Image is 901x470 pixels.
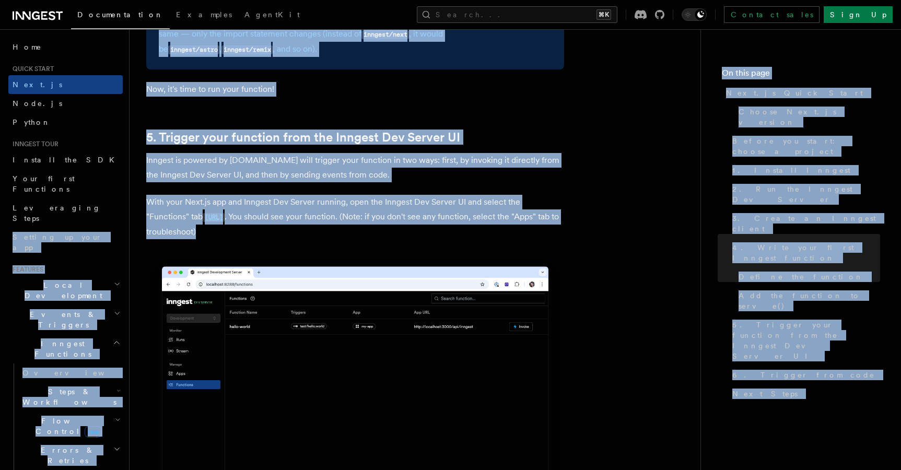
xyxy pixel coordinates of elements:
a: Define the function [734,267,880,286]
a: Install the SDK [8,150,123,169]
code: inngest/next [361,30,409,39]
span: Home [13,42,42,52]
p: Now, it's time to run your function! [146,82,564,97]
p: With your Next.js app and Inngest Dev Server running, open the Inngest Dev Server UI and select t... [146,195,564,239]
span: Inngest Functions [8,338,113,359]
a: Next.js Quick Start [722,84,880,102]
span: Events & Triggers [8,309,114,330]
button: Steps & Workflows [18,382,123,412]
span: 5. Trigger your function from the Inngest Dev Server UI [732,320,880,361]
code: [URL] [203,213,225,222]
span: Add the function to serve() [739,290,880,311]
span: Flow Control [18,416,115,437]
a: 1. Install Inngest [728,161,880,180]
a: 2. Run the Inngest Dev Server [728,180,880,209]
span: 1. Install Inngest [732,165,850,175]
span: Examples [176,10,232,19]
span: 4. Write your first Inngest function [732,242,880,263]
span: Next.js [13,80,62,89]
a: 3. Create an Inngest client [728,209,880,238]
p: 👉 Note that you can import for other frameworks and the rest of the code, in fact, remains the sa... [159,11,552,57]
p: Inngest is powered by [DOMAIN_NAME] will trigger your function in two ways: first, by invoking it... [146,153,564,182]
a: 6. Trigger from code [728,366,880,384]
button: Flow Controlnew [18,412,123,441]
a: Choose Next.js version [734,102,880,132]
a: Add the function to serve() [734,286,880,315]
code: inngest/remix [221,45,273,54]
a: AgentKit [238,3,306,28]
span: Before you start: choose a project [732,136,880,157]
button: Search...⌘K [417,6,617,23]
span: Next.js Quick Start [726,88,863,98]
h4: On this page [722,67,880,84]
span: Your first Functions [13,174,75,193]
button: Inngest Functions [8,334,123,363]
span: Setting up your app [13,233,102,252]
span: Documentation [77,10,163,19]
a: Leveraging Steps [8,198,123,228]
a: [URL] [203,211,225,221]
button: Events & Triggers [8,305,123,334]
span: Features [8,265,43,274]
kbd: ⌘K [596,9,611,20]
span: 2. Run the Inngest Dev Server [732,184,880,205]
button: Errors & Retries [18,441,123,470]
span: Quick start [8,65,54,73]
a: Home [8,38,123,56]
span: Choose Next.js version [739,107,880,127]
span: Next Steps [732,389,798,399]
a: Contact sales [724,6,820,23]
span: Inngest tour [8,140,58,148]
a: Documentation [71,3,170,29]
a: 5. Trigger your function from the Inngest Dev Server UI [146,130,460,145]
a: Node.js [8,94,123,113]
span: AgentKit [244,10,300,19]
button: Local Development [8,276,123,305]
span: Errors & Retries [18,445,113,466]
a: Next.js [8,75,123,94]
span: Define the function [739,272,863,282]
span: Python [13,118,51,126]
a: 4. Write your first Inngest function [728,238,880,267]
span: 6. Trigger from code [732,370,875,380]
a: Sign Up [824,6,893,23]
span: new [85,426,102,438]
span: Node.js [13,99,62,108]
a: 5. Trigger your function from the Inngest Dev Server UI [728,315,880,366]
a: Your first Functions [8,169,123,198]
span: Overview [22,369,130,377]
span: Local Development [8,280,114,301]
span: Steps & Workflows [18,386,116,407]
a: Next Steps [728,384,880,403]
a: Setting up your app [8,228,123,257]
a: Overview [18,363,123,382]
a: Before you start: choose a project [728,132,880,161]
span: Install the SDK [13,156,121,164]
button: Toggle dark mode [682,8,707,21]
code: inngest/astro [168,45,219,54]
a: Python [8,113,123,132]
span: Leveraging Steps [13,204,101,222]
a: Examples [170,3,238,28]
span: 3. Create an Inngest client [732,213,880,234]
